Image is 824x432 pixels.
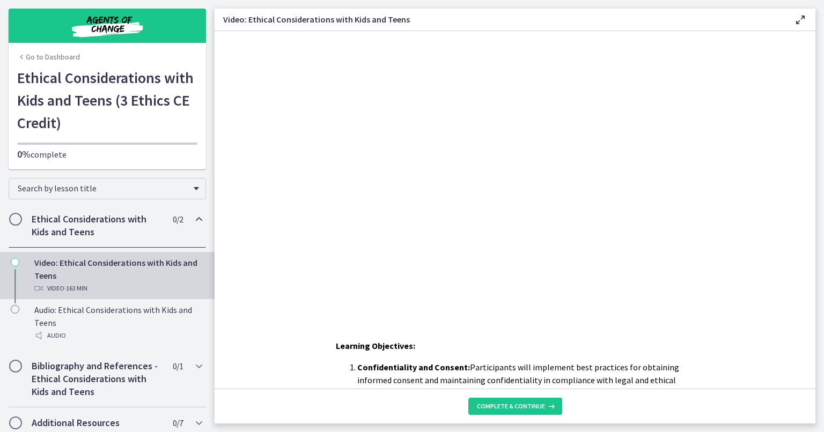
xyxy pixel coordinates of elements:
iframe: Video Lesson [215,31,815,315]
span: 0% [17,148,31,160]
h2: Bibliography and References - Ethical Considerations with Kids and Teens [32,360,163,398]
span: · 163 min [64,282,87,295]
span: Complete & continue [477,402,545,411]
div: Video [34,282,202,295]
h2: Additional Resources [32,416,163,429]
span: Search by lesson title [18,183,188,193]
a: Go to Dashboard [17,51,80,62]
p: complete [17,148,197,161]
div: Audio: Ethical Considerations with Kids and Teens [34,303,202,342]
div: Search by lesson title [9,178,206,199]
span: 0 / 7 [173,416,183,429]
strong: Confidentiality and Consent: [357,362,470,373]
div: Audio [34,329,202,342]
img: Agents of Change [43,13,172,39]
span: Learning Objectives: [336,340,415,351]
div: Video: Ethical Considerations with Kids and Teens [34,256,202,295]
span: Participants will implement best practices for obtaining informed consent and maintaining confide... [357,362,679,398]
h1: Ethical Considerations with Kids and Teens (3 Ethics CE Credit) [17,66,197,134]
button: Complete & continue [468,398,562,415]
h3: Video: Ethical Considerations with Kids and Teens [223,13,777,26]
h2: Ethical Considerations with Kids and Teens [32,213,163,239]
span: 0 / 2 [173,213,183,226]
span: 0 / 1 [173,360,183,373]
